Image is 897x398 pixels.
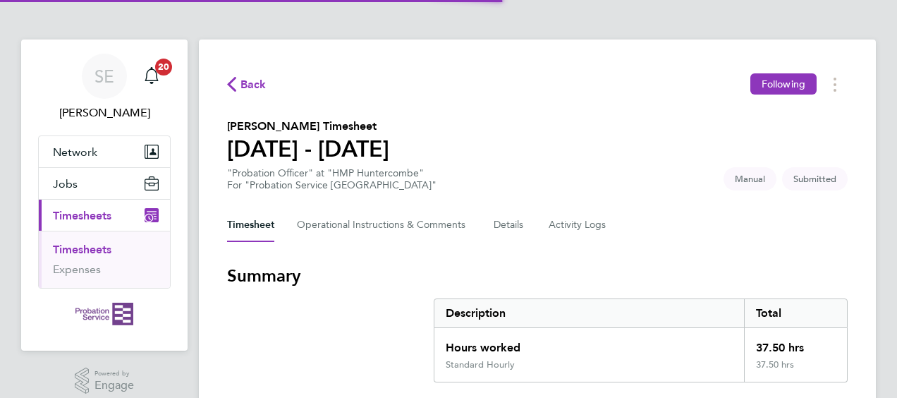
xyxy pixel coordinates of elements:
[297,208,471,242] button: Operational Instructions & Comments
[39,168,170,199] button: Jobs
[750,73,817,95] button: Following
[782,167,848,191] span: This timesheet is Submitted.
[227,135,389,163] h1: [DATE] - [DATE]
[39,136,170,167] button: Network
[38,303,171,325] a: Go to home page
[762,78,805,90] span: Following
[549,208,608,242] button: Activity Logs
[744,359,847,382] div: 37.50 hrs
[94,380,134,392] span: Engage
[94,67,114,85] span: SE
[227,265,848,287] h3: Summary
[227,167,437,191] div: "Probation Officer" at "HMP Huntercombe"
[21,40,188,351] nav: Main navigation
[94,368,134,380] span: Powered by
[227,179,437,191] div: For "Probation Service [GEOGRAPHIC_DATA]"
[227,208,274,242] button: Timesheet
[53,209,111,222] span: Timesheets
[227,118,389,135] h2: [PERSON_NAME] Timesheet
[75,368,135,394] a: Powered byEngage
[446,359,515,370] div: Standard Hourly
[494,208,526,242] button: Details
[53,263,101,276] a: Expenses
[155,59,172,76] span: 20
[822,73,848,95] button: Timesheets Menu
[227,76,267,93] button: Back
[434,298,848,382] div: Summary
[53,145,97,159] span: Network
[434,299,744,327] div: Description
[138,54,166,99] a: 20
[53,177,78,191] span: Jobs
[39,200,170,231] button: Timesheets
[38,54,171,121] a: SE[PERSON_NAME]
[240,76,267,93] span: Back
[434,328,744,359] div: Hours worked
[75,303,133,325] img: probationservice-logo-retina.png
[53,243,111,256] a: Timesheets
[39,231,170,288] div: Timesheets
[38,104,171,121] span: Sarah Evans
[744,299,847,327] div: Total
[724,167,776,191] span: This timesheet was manually created.
[744,328,847,359] div: 37.50 hrs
